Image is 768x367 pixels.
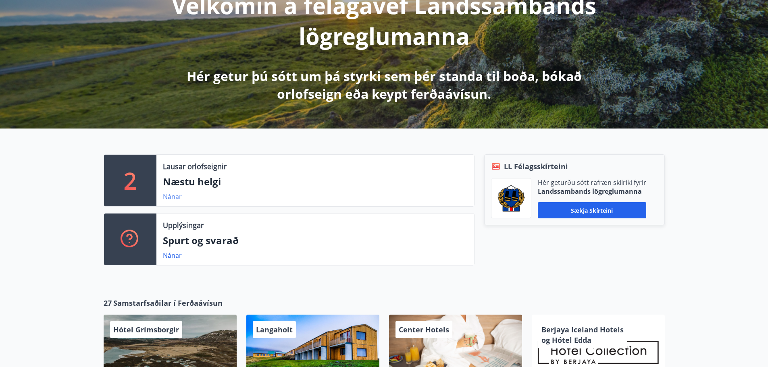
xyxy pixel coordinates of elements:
button: Sækja skírteini [538,202,646,218]
span: Berjaya Iceland Hotels og Hótel Edda [541,325,624,345]
span: 27 [104,298,112,308]
img: 1cqKbADZNYZ4wXUG0EC2JmCwhQh0Y6EN22Kw4FTY.png [497,185,525,211]
p: Spurt og svarað [163,234,468,247]
p: Hér geturðu sótt rafræn skilríki fyrir [538,178,646,187]
p: 2 [124,165,137,196]
span: LL Félagsskírteini [504,161,568,172]
span: Center Hotels [399,325,449,334]
p: Lausar orlofseignir [163,161,227,172]
span: Langaholt [256,325,293,334]
a: Nánar [163,192,182,201]
p: Næstu helgi [163,175,468,189]
p: Upplýsingar [163,220,204,230]
p: Landssambands lögreglumanna [538,187,646,196]
span: Samstarfsaðilar í Ferðaávísun [113,298,223,308]
p: Hér getur þú sótt um þá styrki sem þér standa til boða, bókað orlofseign eða keypt ferðaávísun. [171,67,597,103]
span: Hótel Grímsborgir [113,325,179,334]
a: Nánar [163,251,182,260]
